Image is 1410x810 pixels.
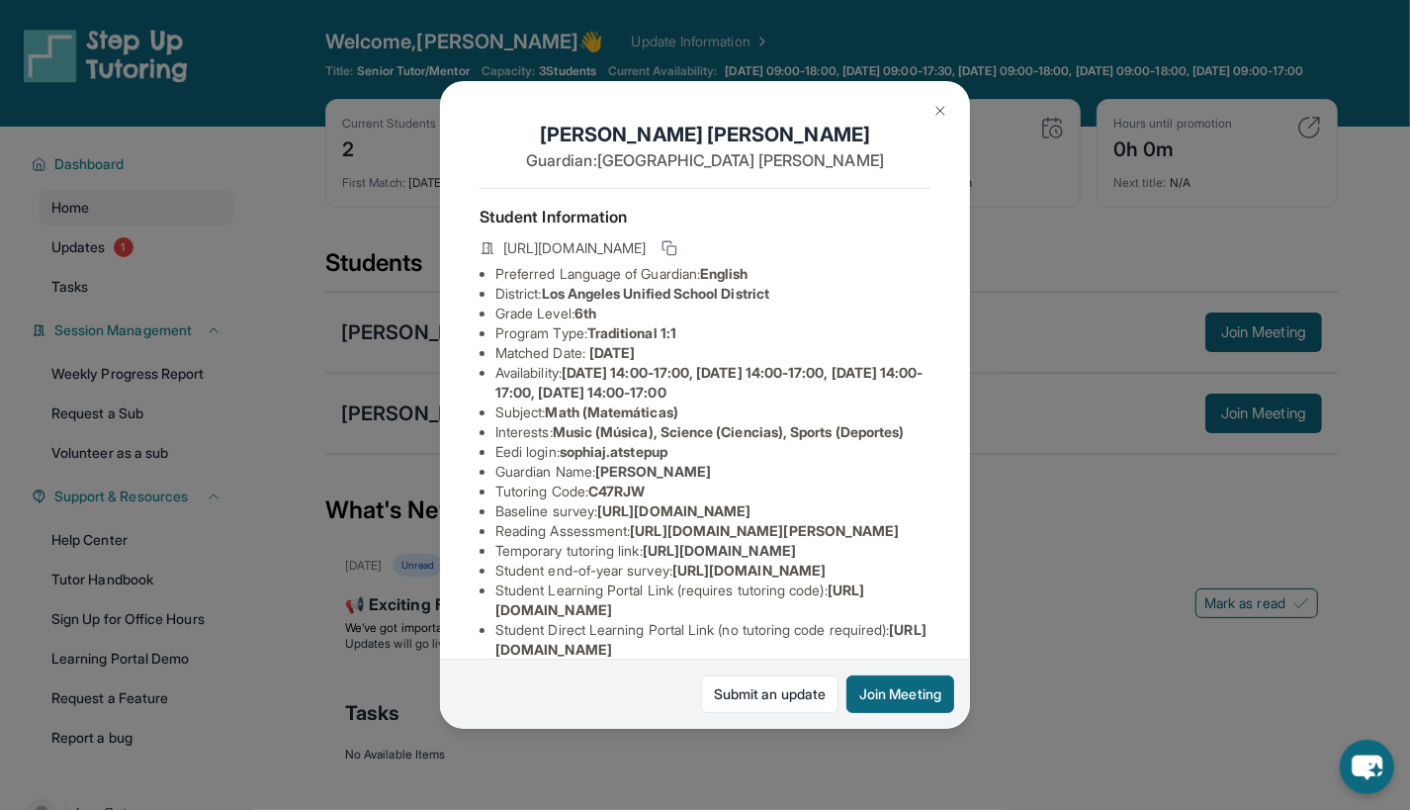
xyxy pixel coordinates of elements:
[560,443,667,460] span: sophiaj.atstepup
[1340,740,1394,794] button: chat-button
[701,675,838,713] a: Submit an update
[672,562,826,579] span: [URL][DOMAIN_NAME]
[542,285,769,302] span: Los Angeles Unified School District
[597,502,750,519] span: [URL][DOMAIN_NAME]
[846,675,954,713] button: Join Meeting
[495,501,930,521] li: Baseline survey :
[480,205,930,228] h4: Student Information
[553,423,905,440] span: Music (Música), Science (Ciencias), Sports (Deportes)
[932,103,948,119] img: Close Icon
[495,442,930,462] li: Eedi login :
[480,148,930,172] p: Guardian: [GEOGRAPHIC_DATA] [PERSON_NAME]
[589,344,635,361] span: [DATE]
[495,462,930,482] li: Guardian Name :
[700,265,749,282] span: English
[658,236,681,260] button: Copy link
[588,483,645,499] span: C47RJW
[495,521,930,541] li: Reading Assessment :
[495,364,924,401] span: [DATE] 14:00-17:00, [DATE] 14:00-17:00, [DATE] 14:00-17:00, [DATE] 14:00-17:00
[495,581,930,620] li: Student Learning Portal Link (requires tutoring code) :
[495,323,930,343] li: Program Type:
[495,304,930,323] li: Grade Level:
[495,620,930,660] li: Student Direct Learning Portal Link (no tutoring code required) :
[574,305,596,321] span: 6th
[495,482,930,501] li: Tutoring Code :
[595,463,711,480] span: [PERSON_NAME]
[495,363,930,403] li: Availability:
[495,403,930,422] li: Subject :
[630,522,899,539] span: [URL][DOMAIN_NAME][PERSON_NAME]
[587,324,676,341] span: Traditional 1:1
[495,422,930,442] li: Interests :
[495,284,930,304] li: District:
[495,264,930,284] li: Preferred Language of Guardian:
[643,542,796,559] span: [URL][DOMAIN_NAME]
[495,541,930,561] li: Temporary tutoring link :
[480,121,930,148] h1: [PERSON_NAME] [PERSON_NAME]
[546,404,678,420] span: Math (Matemáticas)
[495,561,930,581] li: Student end-of-year survey :
[503,238,646,258] span: [URL][DOMAIN_NAME]
[495,343,930,363] li: Matched Date:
